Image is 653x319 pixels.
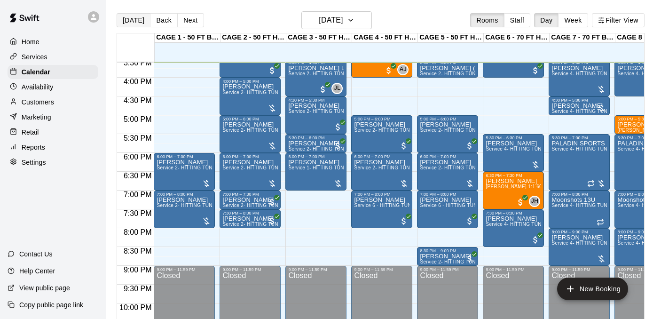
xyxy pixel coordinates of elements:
[504,13,531,27] button: Staff
[121,172,154,180] span: 6:30 PM
[354,154,409,159] div: 6:00 PM – 7:00 PM
[318,85,328,94] span: All customers have paid
[22,97,54,107] p: Customers
[157,192,212,197] div: 7:00 PM – 8:00 PM
[8,155,98,169] div: Settings
[354,203,509,208] span: Service 6 - HITTING TUNNEL RENTAL - 50ft Softball Slow/Fast Pitch
[157,154,212,159] div: 6:00 PM – 7:00 PM
[285,96,346,134] div: 4:30 PM – 5:30 PM: EJ Becker
[22,158,46,167] p: Settings
[417,59,478,78] div: 3:30 PM – 4:00 PM: Dennis (check account)
[117,13,150,27] button: [DATE]
[22,143,45,152] p: Reports
[483,209,544,247] div: 7:30 PM – 8:30 PM: Josh Styron
[418,33,484,42] div: CAGE 5 - 50 FT HYBRID SB/BB
[222,79,278,84] div: 4:00 PM – 5:00 PM
[531,66,540,75] span: All customers have paid
[288,136,344,140] div: 5:30 PM – 6:00 PM
[154,153,215,191] div: 6:00 PM – 7:00 PM: Service 2- HITTING TUNNEL RENTAL - 50ft Baseball
[267,198,277,207] span: All customers have paid
[420,128,539,133] span: Service 2- HITTING TUNNEL RENTAL - 50ft Baseball
[19,283,70,293] p: View public page
[399,216,409,226] span: All customers have paid
[352,33,418,42] div: CAGE 4 - 50 FT HYBRID BB/SB
[420,60,475,65] div: 3:30 PM – 4:00 PM
[8,35,98,49] a: Home
[465,141,474,151] span: All customers have paid
[465,216,474,226] span: All customers have paid
[549,228,610,266] div: 8:00 PM – 9:00 PM: rudy rodregez
[592,13,645,27] button: Filter View
[351,191,412,228] div: 7:00 PM – 8:00 PM: Zoe Levar
[417,115,478,153] div: 5:00 PM – 6:00 PM: Service 2- HITTING TUNNEL RENTAL - 50ft Baseball
[420,259,539,264] span: Service 2- HITTING TUNNEL RENTAL - 50ft Baseball
[22,37,39,47] p: Home
[154,191,215,228] div: 7:00 PM – 8:00 PM: Service 2- HITTING TUNNEL RENTAL - 50ft Baseball
[121,285,154,293] span: 9:30 PM
[486,222,605,227] span: Service 4- HITTING TUNNEL RENTAL - 70ft Baseball
[121,134,154,142] span: 5:30 PM
[121,191,154,199] span: 7:00 PM
[8,80,98,94] a: Availability
[121,96,154,104] span: 4:30 PM
[19,249,53,259] p: Contact Us
[351,153,412,191] div: 6:00 PM – 7:00 PM: Service 2- HITTING TUNNEL RENTAL - 50ft Baseball
[549,59,610,96] div: 3:30 PM – 4:30 PM: Service 4- HITTING TUNNEL RENTAL - 70ft Baseball
[529,196,540,207] div: John Havird
[8,110,98,124] a: Marketing
[22,82,54,92] p: Availability
[420,267,475,272] div: 9:00 PM – 11:59 PM
[8,140,98,154] a: Reports
[288,60,344,65] div: 3:30 PM – 4:30 PM
[486,267,541,272] div: 9:00 PM – 11:59 PM
[155,33,220,42] div: CAGE 1 - 50 FT BASEBALL w/ Auto Feeder
[121,115,154,123] span: 5:00 PM
[285,59,346,96] div: 3:30 PM – 4:30 PM: Hudson Lines
[486,184,589,189] span: [PERSON_NAME] 1:1 60 min. pitching Lesson
[177,13,204,27] button: Next
[121,153,154,161] span: 6:00 PM
[8,125,98,139] a: Retail
[483,134,544,172] div: 5:30 PM – 6:30 PM: Service 4- HITTING TUNNEL RENTAL - 70ft Baseball
[531,235,540,245] span: All customers have paid
[549,134,610,191] div: 5:30 PM – 7:00 PM: Service 4- HITTING TUNNEL RENTAL - 70ft Baseball
[121,228,154,236] span: 8:00 PM
[333,141,343,151] span: All customers have paid
[285,134,346,153] div: 5:30 PM – 6:00 PM: Toby Williamson
[483,172,544,209] div: 6:30 PM – 7:30 PM: John Havird 1:1 60 min. pitching Lesson
[549,191,610,228] div: 7:00 PM – 8:00 PM: Moonshots 13U
[288,109,408,114] span: Service 2- HITTING TUNNEL RENTAL - 50ft Baseball
[220,78,281,115] div: 4:00 PM – 5:00 PM: Service 2- HITTING TUNNEL RENTAL - 50ft Baseball
[157,267,212,272] div: 9:00 PM – 11:59 PM
[550,33,615,42] div: CAGE 7 - 70 FT BB (w/ pitching mound)
[551,136,607,140] div: 5:30 PM – 7:00 PM
[220,33,286,42] div: CAGE 2 - 50 FT HYBRID BB/SB
[288,154,344,159] div: 6:00 PM – 7:00 PM
[420,203,574,208] span: Service 6 - HITTING TUNNEL RENTAL - 50ft Softball Slow/Fast Pitch
[222,117,278,121] div: 5:00 PM – 6:00 PM
[150,13,178,27] button: Back
[222,211,278,215] div: 7:30 PM – 8:00 PM
[551,230,607,234] div: 8:00 PM – 9:00 PM
[222,192,278,197] div: 7:00 PM – 7:30 PM
[417,153,478,191] div: 6:00 PM – 7:00 PM: Service 2- HITTING TUNNEL RENTAL - 50ft Baseball
[397,64,409,75] div: Asia Jones
[288,71,408,76] span: Service 2- HITTING TUNNEL RENTAL - 50ft Baseball
[222,203,342,208] span: Service 2- HITTING TUNNEL RENTAL - 50ft Baseball
[157,203,276,208] span: Service 2- HITTING TUNNEL RENTAL - 50ft Baseball
[354,165,473,170] span: Service 2- HITTING TUNNEL RENTAL - 50ft Baseball
[288,267,344,272] div: 9:00 PM – 11:59 PM
[8,65,98,79] a: Calendar
[222,222,342,227] span: Service 2- HITTING TUNNEL RENTAL - 50ft Baseball
[285,153,346,191] div: 6:00 PM – 7:00 PM: Service 1- HITTING TUNNEL RENTAL - 50ft Baseball w/ Auto/Manual Feeder
[354,128,473,133] span: Service 2- HITTING TUNNEL RENTAL - 50ft Baseball
[587,180,595,187] span: Recurring event
[551,267,607,272] div: 9:00 PM – 11:59 PM
[420,71,539,76] span: Service 2- HITTING TUNNEL RENTAL - 50ft Baseball
[551,192,607,197] div: 7:00 PM – 8:00 PM
[121,247,154,255] span: 8:30 PM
